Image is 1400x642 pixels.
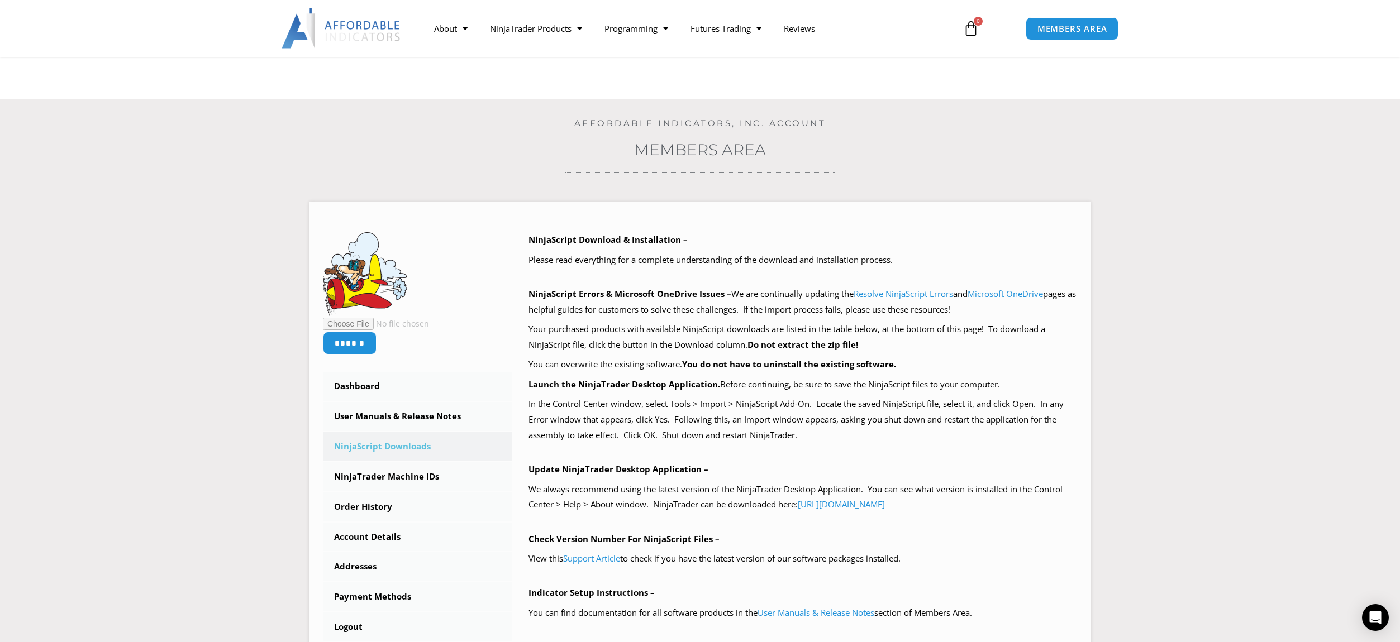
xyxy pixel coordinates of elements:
nav: Account pages [323,372,512,641]
a: NinjaTrader Machine IDs [323,462,512,491]
a: Logout [323,612,512,641]
img: LogoAI | Affordable Indicators – NinjaTrader [282,8,402,49]
a: Reviews [773,16,826,41]
a: Addresses [323,552,512,581]
a: NinjaTrader Products [479,16,593,41]
p: Your purchased products with available NinjaScript downloads are listed in the table below, at th... [528,322,1078,353]
a: MEMBERS AREA [1026,17,1119,40]
a: Payment Methods [323,582,512,611]
a: Members Area [634,140,766,159]
a: Order History [323,492,512,521]
a: Futures Trading [679,16,773,41]
a: Microsoft OneDrive [968,288,1043,299]
p: Before continuing, be sure to save the NinjaScript files to your computer. [528,377,1078,392]
a: Resolve NinjaScript Errors [854,288,953,299]
a: Support Article [563,553,620,564]
p: View this to check if you have the latest version of our software packages installed. [528,551,1078,567]
b: Indicator Setup Instructions – [528,587,655,598]
a: User Manuals & Release Notes [758,607,874,618]
b: You do not have to uninstall the existing software. [682,358,896,370]
div: Open Intercom Messenger [1362,604,1389,631]
p: We are continually updating the and pages as helpful guides for customers to solve these challeng... [528,286,1078,318]
b: NinjaScript Download & Installation – [528,234,688,245]
a: User Manuals & Release Notes [323,402,512,431]
a: About [423,16,479,41]
b: NinjaScript Errors & Microsoft OneDrive Issues – [528,288,731,299]
b: Launch the NinjaTrader Desktop Application. [528,379,720,390]
a: Account Details [323,523,512,552]
p: In the Control Center window, select Tools > Import > NinjaScript Add-On. Locate the saved NinjaS... [528,396,1078,443]
a: Programming [593,16,679,41]
b: Check Version Number For NinjaScript Files – [528,533,720,544]
p: You can find documentation for all software products in the section of Members Area. [528,605,1078,621]
a: [URL][DOMAIN_NAME] [798,499,885,510]
a: Dashboard [323,372,512,401]
img: b4ddc869bfcc2b34b013f9bebab4a0a540bf753252b2d3dc4a1a2e398cab9b01 [323,232,407,316]
nav: Menu [423,16,950,41]
p: You can overwrite the existing software. [528,357,1078,372]
a: 0 [946,12,996,45]
a: NinjaScript Downloads [323,432,512,461]
a: Affordable Indicators, Inc. Account [574,118,826,128]
p: We always recommend using the latest version of the NinjaTrader Desktop Application. You can see ... [528,482,1078,513]
span: MEMBERS AREA [1037,25,1107,33]
span: 0 [974,17,983,26]
p: Please read everything for a complete understanding of the download and installation process. [528,252,1078,268]
b: Do not extract the zip file! [747,339,858,350]
b: Update NinjaTrader Desktop Application – [528,463,708,475]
